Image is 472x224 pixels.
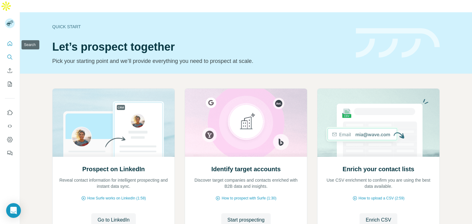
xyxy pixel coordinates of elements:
[82,165,145,173] h2: Prospect on LinkedIn
[356,28,440,58] img: banner
[87,195,146,201] span: How Surfe works on LinkedIn (1:58)
[317,89,440,157] img: Enrich your contact lists
[366,216,391,224] span: Enrich CSV
[5,148,15,159] button: Feedback
[5,52,15,63] button: Search
[5,134,15,145] button: Dashboard
[5,65,15,76] button: Enrich CSV
[6,203,21,218] div: Open Intercom Messenger
[52,57,348,65] p: Pick your starting point and we’ll provide everything you need to prospect at scale.
[52,41,348,53] h1: Let’s prospect together
[359,195,404,201] span: How to upload a CSV (2:59)
[5,107,15,118] button: Use Surfe on LinkedIn
[191,177,301,189] p: Discover target companies and contacts enriched with B2B data and insights.
[185,89,307,157] img: Identify target accounts
[343,165,414,173] h2: Enrich your contact lists
[324,177,433,189] p: Use CSV enrichment to confirm you are using the best data available.
[5,38,15,49] button: Quick start
[222,195,276,201] span: How to prospect with Surfe (1:30)
[5,121,15,132] button: Use Surfe API
[52,89,175,157] img: Prospect on LinkedIn
[211,165,281,173] h2: Identify target accounts
[97,216,129,224] span: Go to LinkedIn
[52,24,348,30] div: Quick start
[5,79,15,90] button: My lists
[59,177,168,189] p: Reveal contact information for intelligent prospecting and instant data sync.
[227,216,265,224] span: Start prospecting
